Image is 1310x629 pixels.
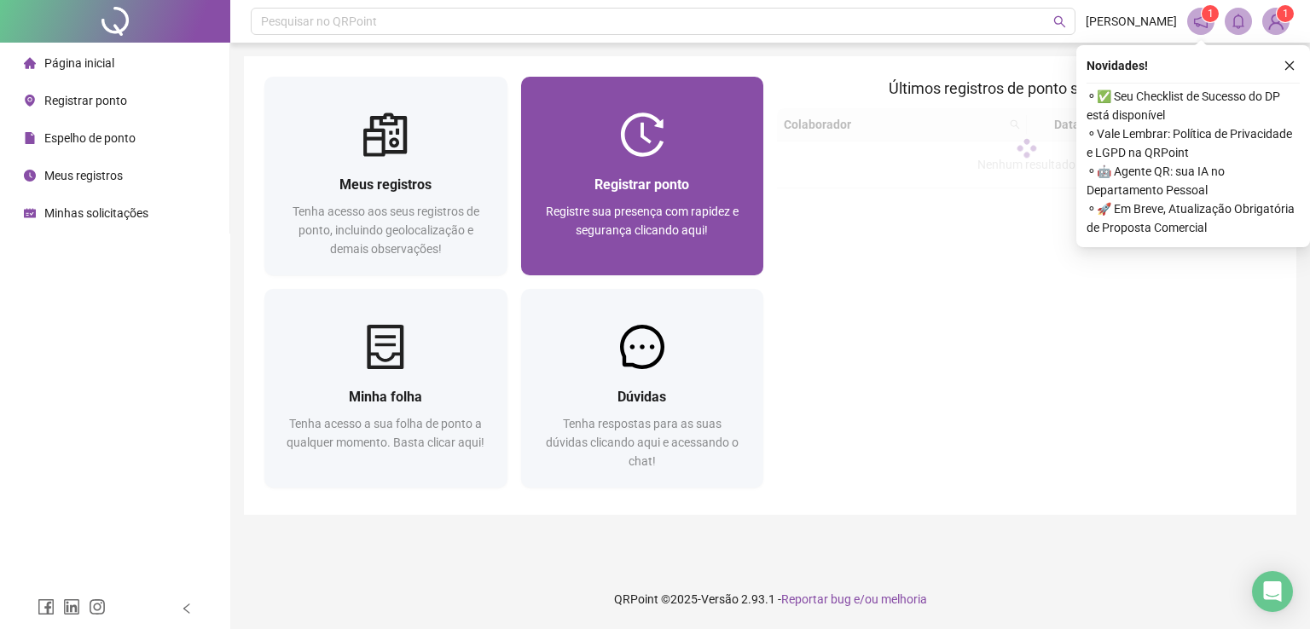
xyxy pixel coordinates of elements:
[594,176,689,193] span: Registrar ponto
[781,592,927,606] span: Reportar bug e/ou melhoria
[24,132,36,144] span: file
[181,603,193,615] span: left
[1087,124,1300,162] span: ⚬ Vale Lembrar: Política de Privacidade e LGPD na QRPoint
[1087,56,1148,75] span: Novidades !
[38,598,55,615] span: facebook
[230,569,1310,629] footer: QRPoint © 2025 - 2.93.1 -
[1263,9,1289,34] img: 90498
[521,77,764,275] a: Registrar pontoRegistre sua presença com rapidez e segurança clicando aqui!
[24,95,36,107] span: environment
[339,176,432,193] span: Meus registros
[1087,162,1300,199] span: ⚬ 🤖 Agente QR: sua IA no Departamento Pessoal
[1208,8,1214,20] span: 1
[1202,5,1219,22] sup: 1
[701,592,739,606] span: Versão
[264,77,507,275] a: Meus registrosTenha acesso aos seus registros de ponto, incluindo geolocalização e demais observa...
[24,207,36,219] span: schedule
[44,169,123,182] span: Meus registros
[24,170,36,182] span: clock-circle
[1086,12,1177,31] span: [PERSON_NAME]
[1231,14,1246,29] span: bell
[1284,60,1296,72] span: close
[617,389,666,405] span: Dúvidas
[521,289,764,488] a: DúvidasTenha respostas para as suas dúvidas clicando aqui e acessando o chat!
[264,289,507,488] a: Minha folhaTenha acesso a sua folha de ponto a qualquer momento. Basta clicar aqui!
[546,205,739,237] span: Registre sua presença com rapidez e segurança clicando aqui!
[1252,571,1293,612] div: Open Intercom Messenger
[349,389,422,405] span: Minha folha
[1193,14,1209,29] span: notification
[63,598,80,615] span: linkedin
[889,79,1164,97] span: Últimos registros de ponto sincronizados
[44,131,136,145] span: Espelho de ponto
[89,598,106,615] span: instagram
[1087,199,1300,237] span: ⚬ 🚀 Em Breve, Atualização Obrigatória de Proposta Comercial
[1283,8,1289,20] span: 1
[44,206,148,220] span: Minhas solicitações
[293,205,479,256] span: Tenha acesso aos seus registros de ponto, incluindo geolocalização e demais observações!
[1087,87,1300,124] span: ⚬ ✅ Seu Checklist de Sucesso do DP está disponível
[287,417,484,449] span: Tenha acesso a sua folha de ponto a qualquer momento. Basta clicar aqui!
[24,57,36,69] span: home
[44,56,114,70] span: Página inicial
[44,94,127,107] span: Registrar ponto
[546,417,739,468] span: Tenha respostas para as suas dúvidas clicando aqui e acessando o chat!
[1277,5,1294,22] sup: Atualize o seu contato no menu Meus Dados
[1053,15,1066,28] span: search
